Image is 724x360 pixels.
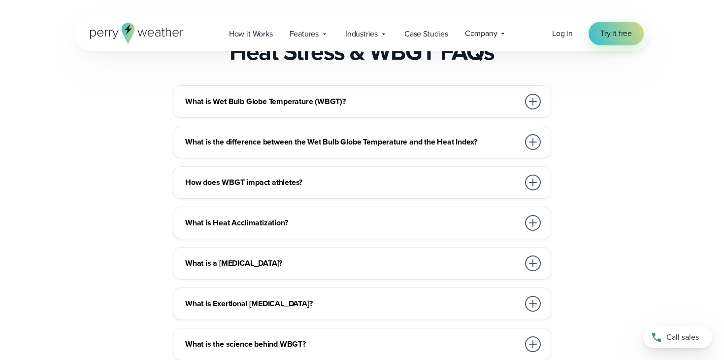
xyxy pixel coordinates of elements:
[185,96,519,108] h3: What is Wet Bulb Globe Temperature (WBGT)?
[643,326,712,348] a: Call sales
[185,177,519,188] h3: How does WBGT impact athletes?
[290,28,319,40] span: Features
[229,28,273,40] span: How it Works
[589,22,644,45] a: Try it free
[221,24,281,44] a: How it Works
[185,338,519,350] h3: What is the science behind WBGT?
[185,298,519,310] h3: What is Exertional [MEDICAL_DATA]?
[345,28,378,40] span: Industries
[185,136,519,148] h3: What is the difference between the Wet Bulb Globe Temperature and the Heat Index?
[552,28,573,39] a: Log in
[396,24,457,44] a: Case Studies
[465,28,497,39] span: Company
[230,38,494,66] h2: Heat Stress & WBGT FAQs
[185,257,519,269] h3: What is a [MEDICAL_DATA]?
[185,217,519,229] h3: What is Heat Acclimatization?
[600,28,632,39] span: Try it free
[666,331,699,343] span: Call sales
[404,28,448,40] span: Case Studies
